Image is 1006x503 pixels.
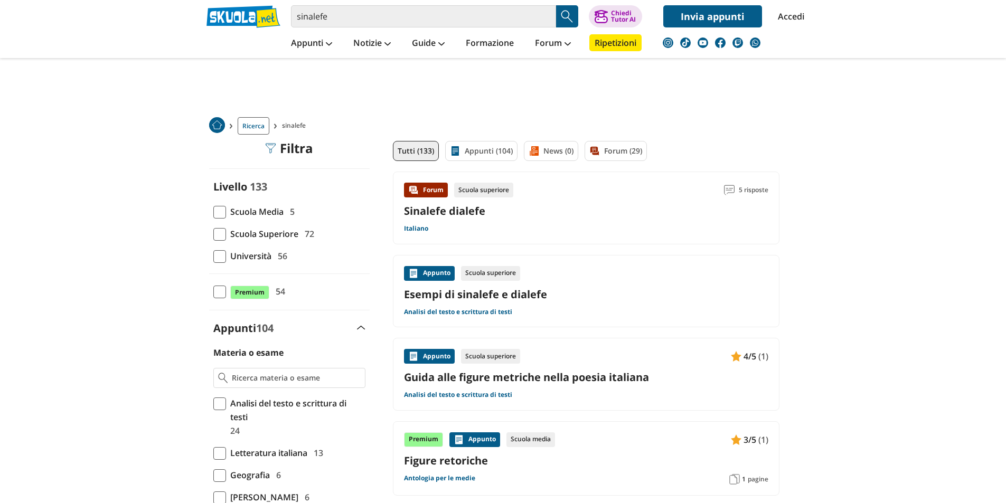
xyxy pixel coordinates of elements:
span: 13 [309,446,323,460]
span: (1) [758,433,768,447]
a: Esempi di sinalefe e dialefe [404,287,768,301]
span: 5 risposte [739,183,768,197]
div: Scuola media [506,432,555,447]
img: Appunti filtro contenuto [450,146,460,156]
div: Appunto [404,349,455,364]
div: Filtra [265,141,313,156]
div: Scuola superiore [454,183,513,197]
div: Forum [404,183,448,197]
img: Commenti lettura [724,185,735,195]
a: Italiano [404,224,428,233]
span: 3/5 [744,433,756,447]
span: Geografia [226,468,270,482]
a: Forum [532,34,573,53]
div: Scuola superiore [461,349,520,364]
span: pagine [748,475,768,483]
span: Scuola Superiore [226,227,298,241]
img: Forum contenuto [408,185,419,195]
img: Appunti contenuto [731,434,741,445]
img: WhatsApp [750,37,760,48]
img: Appunti contenuto [408,268,419,279]
span: sinalefe [282,117,310,135]
label: Appunti [213,321,274,335]
span: 24 [226,424,240,438]
span: 104 [256,321,274,335]
img: Pagine [729,474,740,485]
a: Home [209,117,225,135]
a: Guida alle figure metriche nella poesia italiana [404,370,768,384]
span: 72 [300,227,314,241]
a: Guide [409,34,447,53]
div: Appunto [449,432,500,447]
a: Ricerca [238,117,269,135]
img: Cerca appunti, riassunti o versioni [559,8,575,24]
a: Invia appunti [663,5,762,27]
div: Appunto [404,266,455,281]
div: Chiedi Tutor AI [611,10,636,23]
img: Ricerca materia o esame [218,373,228,383]
img: youtube [698,37,708,48]
img: Apri e chiudi sezione [357,326,365,330]
a: Forum (29) [585,141,647,161]
span: Premium [230,286,269,299]
input: Ricerca materia o esame [232,373,360,383]
img: Filtra filtri mobile [265,143,276,154]
div: Premium [404,432,443,447]
a: Appunti [288,34,335,53]
span: 54 [271,284,285,298]
span: 1 [742,475,746,483]
span: 6 [272,468,281,482]
button: Search Button [556,5,578,27]
span: 4/5 [744,349,756,363]
img: Appunti contenuto [408,351,419,362]
span: 133 [250,179,267,194]
a: Tutti (133) [393,141,439,161]
span: (1) [758,349,768,363]
img: Appunti contenuto [731,351,741,362]
span: Scuola Media [226,205,284,219]
a: Antologia per le medie [404,474,475,482]
img: Forum filtro contenuto [589,146,600,156]
a: Figure retoriche [404,453,768,468]
label: Livello [213,179,247,194]
span: 56 [274,249,287,263]
a: Notizie [351,34,393,53]
a: Analisi del testo e scrittura di testi [404,391,512,399]
img: Appunti contenuto [454,434,464,445]
a: Appunti (104) [445,141,518,161]
span: Università [226,249,271,263]
a: Ripetizioni [589,34,642,51]
img: twitch [732,37,743,48]
a: Sinalefe dialefe [404,204,485,218]
img: Home [209,117,225,133]
span: Letteratura italiana [226,446,307,460]
a: Analisi del testo e scrittura di testi [404,308,512,316]
img: tiktok [680,37,691,48]
img: facebook [715,37,726,48]
label: Materia o esame [213,347,284,358]
div: Scuola superiore [461,266,520,281]
span: Analisi del testo e scrittura di testi [226,396,365,424]
a: Formazione [463,34,516,53]
button: ChiediTutor AI [589,5,642,27]
a: Accedi [778,5,800,27]
span: 5 [286,205,295,219]
input: Cerca appunti, riassunti o versioni [291,5,556,27]
img: instagram [663,37,673,48]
